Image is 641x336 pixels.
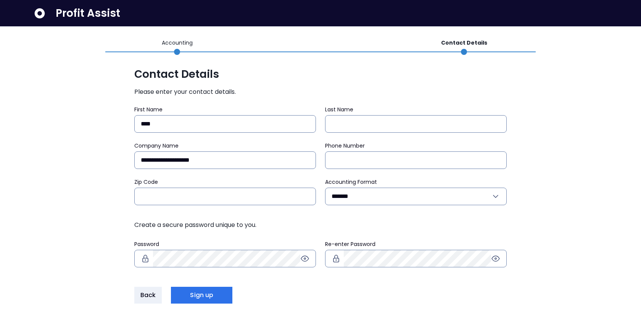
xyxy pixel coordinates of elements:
[134,68,507,81] span: Contact Details
[325,106,353,113] span: Last Name
[134,220,507,230] span: Create a secure password unique to you.
[325,240,375,248] span: Re-enter Password
[441,39,487,47] p: Contact Details
[171,287,232,304] button: Sign up
[325,142,365,150] span: Phone Number
[134,240,159,248] span: Password
[162,39,193,47] p: Accounting
[140,291,156,300] span: Back
[134,178,158,186] span: Zip Code
[134,142,179,150] span: Company Name
[56,6,120,20] span: Profit Assist
[134,106,163,113] span: First Name
[134,287,162,304] button: Back
[134,87,507,96] span: Please enter your contact details.
[190,291,213,300] span: Sign up
[325,178,377,186] span: Accounting Format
